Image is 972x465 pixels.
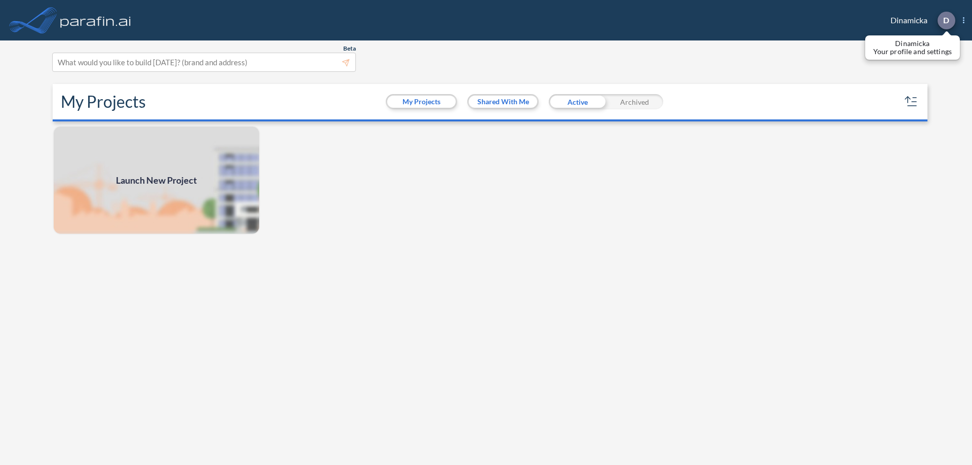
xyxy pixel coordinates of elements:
[343,45,356,53] span: Beta
[903,94,919,110] button: sort
[469,96,537,108] button: Shared With Me
[53,125,260,235] a: Launch New Project
[387,96,456,108] button: My Projects
[943,16,949,25] p: D
[116,174,197,187] span: Launch New Project
[873,48,952,56] p: Your profile and settings
[875,12,964,29] div: Dinamicka
[61,92,146,111] h2: My Projects
[606,94,663,109] div: Archived
[58,10,133,30] img: logo
[53,125,260,235] img: add
[549,94,606,109] div: Active
[873,39,952,48] p: Dinamicka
